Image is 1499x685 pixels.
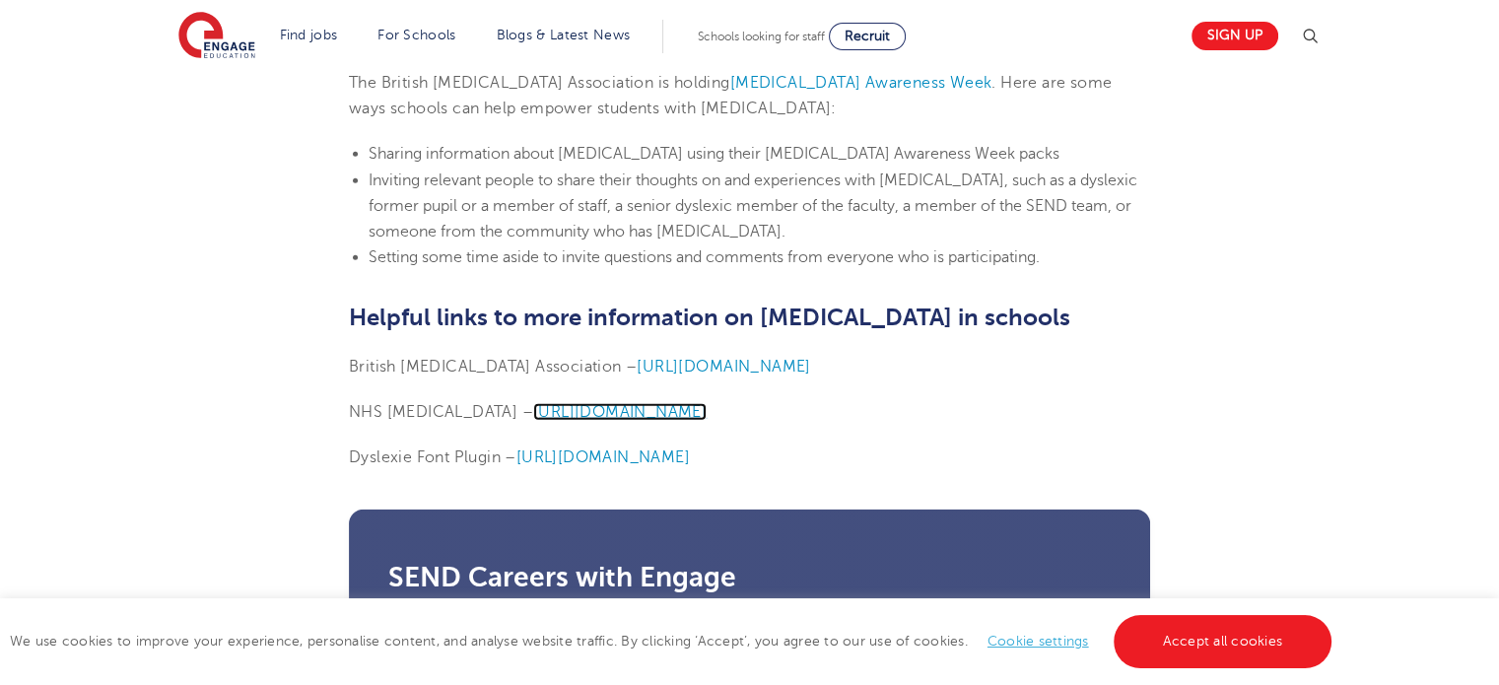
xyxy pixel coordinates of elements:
[349,74,730,92] span: The British [MEDICAL_DATA] Association is holding
[730,74,992,92] a: [MEDICAL_DATA] Awareness Week
[497,28,631,42] a: Blogs & Latest News
[10,634,1336,649] span: We use cookies to improve your experience, personalise content, and analyse website traffic. By c...
[988,634,1089,649] a: Cookie settings
[698,30,825,43] span: Schools looking for staff
[369,171,1137,241] span: Inviting relevant people to share their thoughts on and experiences with [MEDICAL_DATA], such as ...
[533,403,707,421] a: [URL][DOMAIN_NAME]
[349,448,516,466] span: Dyslexie Font Plugin –
[377,28,455,42] a: For Schools
[369,248,1040,266] span: Setting some time aside to invite questions and comments from everyone who is participating.
[369,145,1059,163] span: Sharing information about [MEDICAL_DATA] using their [MEDICAL_DATA] Awareness Week packs
[178,12,255,61] img: Engage Education
[349,403,533,421] span: NHS [MEDICAL_DATA] –
[637,358,810,376] a: [URL][DOMAIN_NAME]
[1114,615,1332,668] a: Accept all cookies
[845,29,890,43] span: Recruit
[349,304,1070,331] b: Helpful links to more information on [MEDICAL_DATA] in schools
[280,28,338,42] a: Find jobs
[349,358,637,376] span: British [MEDICAL_DATA] Association –
[388,564,1111,591] h3: SEND Careers with Engage
[829,23,906,50] a: Recruit
[349,74,1112,117] span: . Here are some ways schools can help empower students with [MEDICAL_DATA]:
[516,448,690,466] a: [URL][DOMAIN_NAME]
[1192,22,1278,50] a: Sign up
